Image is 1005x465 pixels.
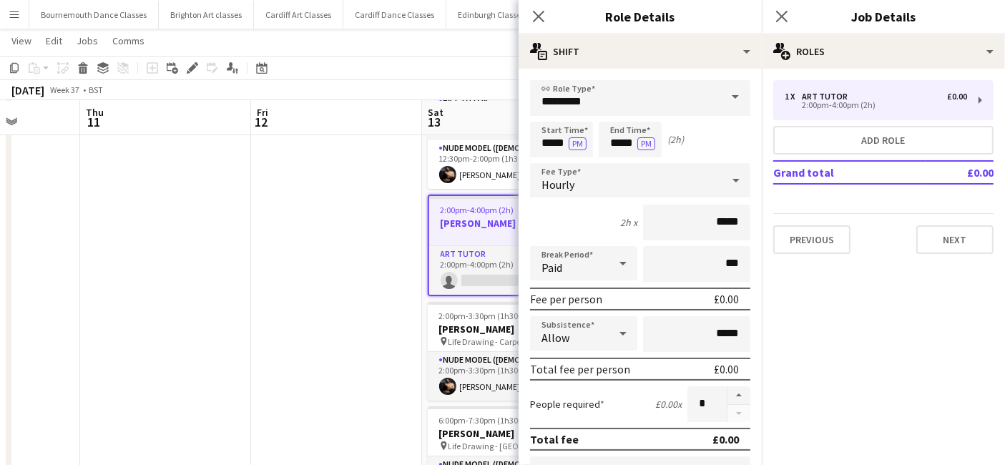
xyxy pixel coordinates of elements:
button: Edinburgh Classes [446,1,536,29]
span: 12 [255,114,268,130]
span: 2:00pm-3:30pm (1h30m) [439,310,529,321]
div: Total fee per person [530,362,630,376]
button: Increase [727,386,750,405]
div: £0.00 [714,362,739,376]
span: Thu [86,106,104,119]
div: 2h x [620,216,637,229]
div: Fee per person [530,292,602,306]
button: PM [569,137,587,150]
button: Bournemouth Dance Classes [29,1,159,29]
span: Life Drawing - [GEOGRAPHIC_DATA] [448,441,556,451]
td: £0.00 [926,161,994,184]
div: 2:00pm-4:00pm (2h) [785,102,967,109]
div: £0.00 [714,292,739,306]
button: Brighton Art classes [159,1,254,29]
div: BST [89,84,103,95]
button: PM [637,137,655,150]
h3: [PERSON_NAME] [429,217,587,230]
span: Allow [541,331,569,345]
div: £0.00 [712,432,739,446]
h3: [PERSON_NAME] [428,427,588,440]
span: 11 [84,114,104,130]
div: 1 x [785,92,802,102]
span: Edit [46,34,62,47]
app-job-card: 2:00pm-3:30pm (1h30m)1/1[PERSON_NAME] Life Drawing - Carpenters1 RoleNude Model ([DEMOGRAPHIC_DAT... [428,302,588,401]
span: Jobs [77,34,98,47]
app-card-role: Nude Model ([DEMOGRAPHIC_DATA])1/112:30pm-2:00pm (1h30m)[PERSON_NAME] [428,140,588,189]
a: Comms [107,31,150,50]
div: £0.00 x [655,398,682,411]
h3: Role Details [519,7,762,26]
span: 6:00pm-7:30pm (1h30m) [439,415,529,426]
div: Roles [762,34,1005,69]
label: People required [530,398,604,411]
td: Grand total [773,161,926,184]
span: 13 [426,114,443,130]
a: Jobs [71,31,104,50]
app-job-card: 2:00pm-4:00pm (2h)0/1[PERSON_NAME]1 RoleArt Tutor0/12:00pm-4:00pm (2h) [428,195,588,296]
span: Fri [257,106,268,119]
div: Shift [519,34,762,69]
h3: [PERSON_NAME] [428,323,588,336]
div: Total fee [530,432,579,446]
button: Cardiff Art Classes [254,1,343,29]
app-card-role: Nude Model ([DEMOGRAPHIC_DATA])1/12:00pm-3:30pm (1h30m)[PERSON_NAME] [428,352,588,401]
span: 2:00pm-4:00pm (2h) [441,205,514,215]
span: View [11,34,31,47]
div: £0.00 [947,92,967,102]
div: Art Tutor [802,92,853,102]
app-card-role: Art Tutor0/12:00pm-4:00pm (2h) [429,246,587,295]
button: Add role [773,126,994,155]
div: [DATE] [11,83,44,97]
a: View [6,31,37,50]
span: Paid [541,260,562,275]
span: Week 37 [47,84,83,95]
a: Edit [40,31,68,50]
span: Comms [112,34,144,47]
h3: Job Details [762,7,1005,26]
button: Previous [773,225,850,254]
span: Sat [428,106,443,119]
button: Cardiff Dance Classes [343,1,446,29]
span: Hourly [541,177,574,192]
button: Next [916,225,994,254]
div: (2h) [667,133,684,146]
span: Life Drawing - Carpenters [448,336,540,347]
